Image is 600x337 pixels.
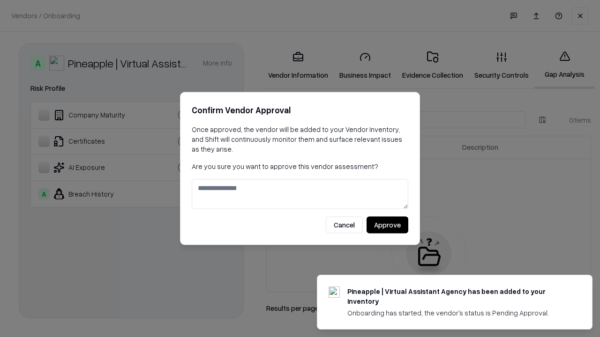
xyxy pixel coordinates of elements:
div: Onboarding has started, the vendor's status is Pending Approval. [347,308,570,318]
div: Pineapple | Virtual Assistant Agency has been added to your inventory [347,286,570,306]
h2: Confirm Vendor Approval [192,103,408,117]
img: trypineapple.com [329,286,340,298]
p: Are you sure you want to approve this vendor assessment? [192,161,408,171]
button: Cancel [326,217,363,234]
p: Once approved, the vendor will be added to your Vendor Inventory, and Shift will continuously mon... [192,125,408,154]
button: Approve [367,217,408,234]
